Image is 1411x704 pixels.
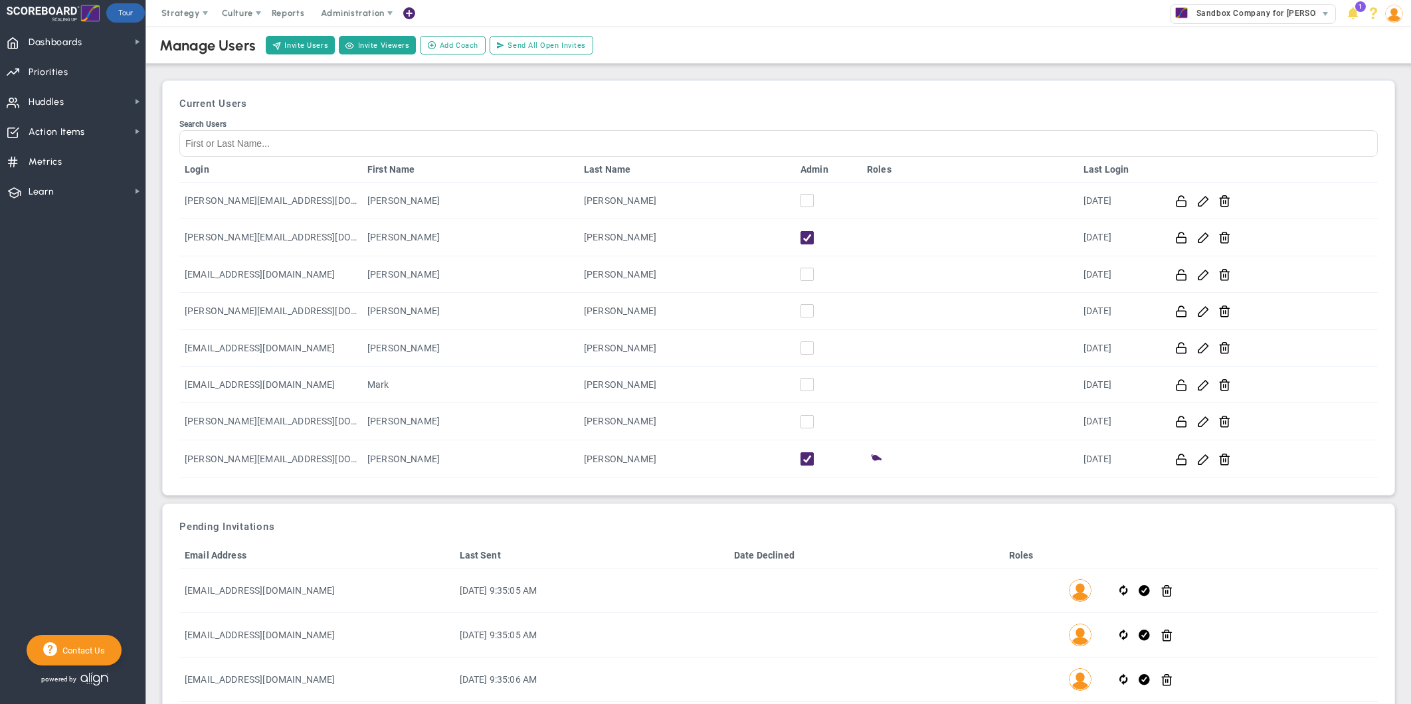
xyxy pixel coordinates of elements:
[579,440,795,478] td: [PERSON_NAME]
[579,293,795,329] td: [PERSON_NAME]
[321,8,384,18] span: Administration
[1119,672,1127,687] button: Resend Invite
[579,403,795,440] td: [PERSON_NAME]
[1197,341,1210,355] button: Edit User Info
[29,148,62,176] span: Metrics
[179,521,1378,533] h3: Pending Invitations
[1197,268,1210,282] button: Edit User Info
[1190,5,1353,22] span: Sandbox Company for [PERSON_NAME]
[1175,230,1188,244] button: Reset this password
[179,330,362,367] td: [EMAIL_ADDRESS][DOMAIN_NAME]
[1197,304,1210,318] button: Edit User Info
[1139,672,1150,687] button: Accept Invite
[179,367,362,403] td: [EMAIL_ADDRESS][DOMAIN_NAME]
[460,550,723,561] a: Last Sent
[862,157,1078,183] th: Roles
[1218,268,1231,282] button: Remove user from company
[29,88,64,116] span: Huddles
[1175,194,1188,208] button: Reset this password
[179,569,454,613] td: [EMAIL_ADDRESS][DOMAIN_NAME]
[1218,414,1231,428] button: Remove user from company
[1355,1,1366,12] span: 1
[584,164,790,175] a: Last Name
[440,40,478,51] span: Add Coach
[179,130,1378,157] input: Search Users
[1078,183,1161,219] td: [DATE]
[1197,414,1210,428] button: Edit User Info
[1218,341,1231,355] button: Remove user from company
[362,330,579,367] td: [PERSON_NAME]
[362,403,579,440] td: [PERSON_NAME]
[1161,672,1173,687] button: Delete Invite
[1078,440,1161,478] td: [DATE]
[1004,543,1064,569] th: Roles
[1218,194,1231,208] button: Remove user from company
[1218,452,1231,466] button: Remove user from company
[1078,403,1161,440] td: [DATE]
[1119,628,1127,643] button: Resend Invite
[362,219,579,256] td: [PERSON_NAME]
[800,164,856,175] a: Admin
[1069,668,1091,691] img: Created by Steve DuVall
[179,120,1378,129] div: Search Users
[362,256,579,293] td: [PERSON_NAME]
[454,569,729,613] td: [DATE] 9:35:05 AM
[1175,414,1188,428] button: Reset this password
[27,669,163,689] div: Powered by Align
[1173,5,1190,21] img: 32671.Company.photo
[179,256,362,293] td: [EMAIL_ADDRESS][DOMAIN_NAME]
[490,36,593,54] button: Send All Open Invites
[1175,378,1188,392] button: Reset this password
[185,164,357,175] a: Login
[867,451,883,467] span: Coach
[1175,452,1188,466] button: Reset this password
[367,164,573,175] a: First Name
[454,658,729,702] td: [DATE] 9:35:06 AM
[1218,378,1231,392] button: Remove user from company
[1069,624,1091,646] img: Created by Steve DuVall
[1197,452,1210,466] button: Edit User Info
[454,613,729,658] td: [DATE] 9:35:05 AM
[57,646,105,656] span: Contact Us
[734,550,998,561] a: Date Declined
[29,118,85,146] span: Action Items
[1197,378,1210,392] button: Edit User Info
[266,36,335,54] button: Invite Users
[179,293,362,329] td: [PERSON_NAME][EMAIL_ADDRESS][DOMAIN_NAME]
[1197,194,1210,208] button: Edit User Info
[179,183,362,219] td: [PERSON_NAME][EMAIL_ADDRESS][DOMAIN_NAME]
[1218,230,1231,244] button: Remove user from company
[1119,583,1127,598] button: Resend Invite
[1069,579,1091,602] img: Created by Steve DuVall
[1175,268,1188,282] button: Reset this password
[579,219,795,256] td: [PERSON_NAME]
[1083,164,1156,175] a: Last Login
[29,58,68,86] span: Priorities
[29,178,54,206] span: Learn
[1078,293,1161,329] td: [DATE]
[1385,5,1403,23] img: 86643.Person.photo
[159,37,256,54] div: Manage Users
[362,183,579,219] td: [PERSON_NAME]
[1175,304,1188,318] button: Reset this password
[579,256,795,293] td: [PERSON_NAME]
[1078,330,1161,367] td: [DATE]
[179,440,362,478] td: [PERSON_NAME][EMAIL_ADDRESS][DOMAIN_NAME]
[1139,583,1150,598] button: Accept Invite
[1139,628,1150,643] button: Accept Invite
[29,29,82,56] span: Dashboards
[1218,304,1231,318] button: Remove user from company
[339,36,416,54] button: Invite Viewers
[1161,583,1173,598] button: Delete Invite
[185,550,448,561] a: Email Address
[179,98,1378,110] h3: Current Users
[1197,230,1210,244] button: Edit User Info
[179,403,362,440] td: [PERSON_NAME][EMAIL_ADDRESS][DOMAIN_NAME]
[362,367,579,403] td: Mark
[579,183,795,219] td: [PERSON_NAME]
[1078,256,1161,293] td: [DATE]
[579,330,795,367] td: [PERSON_NAME]
[161,8,200,18] span: Strategy
[1078,219,1161,256] td: [DATE]
[362,440,579,478] td: [PERSON_NAME]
